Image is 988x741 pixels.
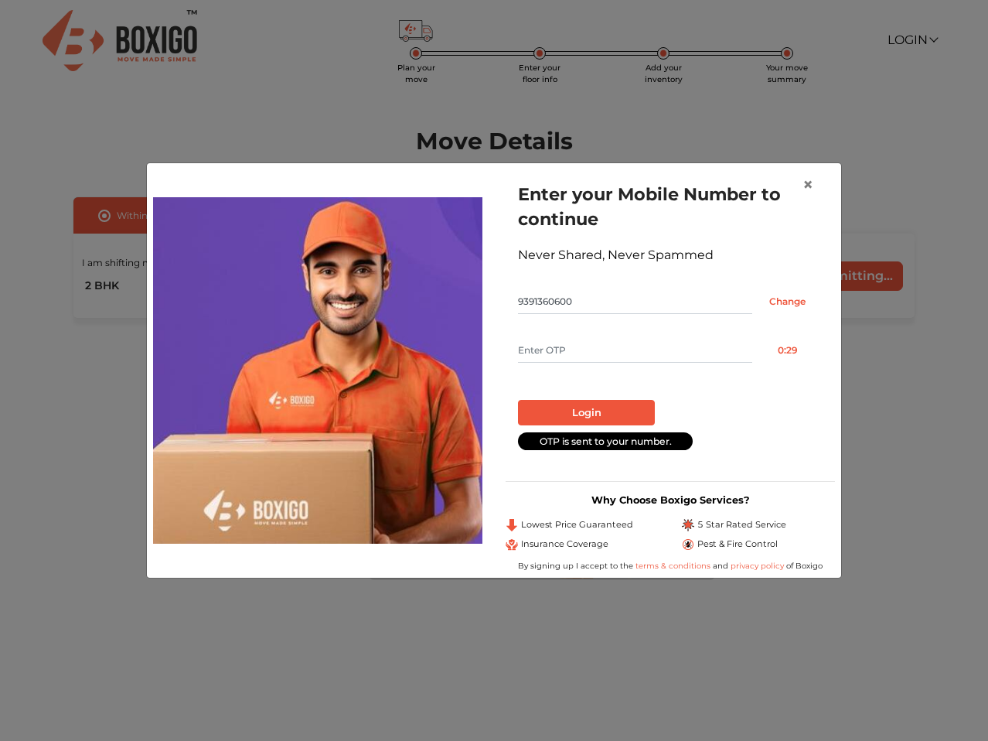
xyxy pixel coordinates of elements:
[518,400,655,426] button: Login
[153,197,482,544] img: relocation-img
[728,561,786,571] a: privacy policy
[518,289,752,314] input: Mobile No
[506,494,835,506] h3: Why Choose Boxigo Services?
[518,432,693,450] div: OTP is sent to your number.
[752,338,823,363] button: 0:29
[802,173,813,196] span: ×
[521,538,608,551] span: Insurance Coverage
[506,560,835,572] div: By signing up I accept to the and of Boxigo
[790,163,826,207] button: Close
[697,538,778,551] span: Pest & Fire Control
[697,518,786,531] span: 5 Star Rated Service
[518,246,823,265] div: Never Shared, Never Spammed
[635,561,713,571] a: terms & conditions
[518,338,752,363] input: Enter OTP
[518,182,823,231] h1: Enter your Mobile Number to continue
[521,518,633,531] span: Lowest Price Guaranteed
[752,289,823,314] input: Change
